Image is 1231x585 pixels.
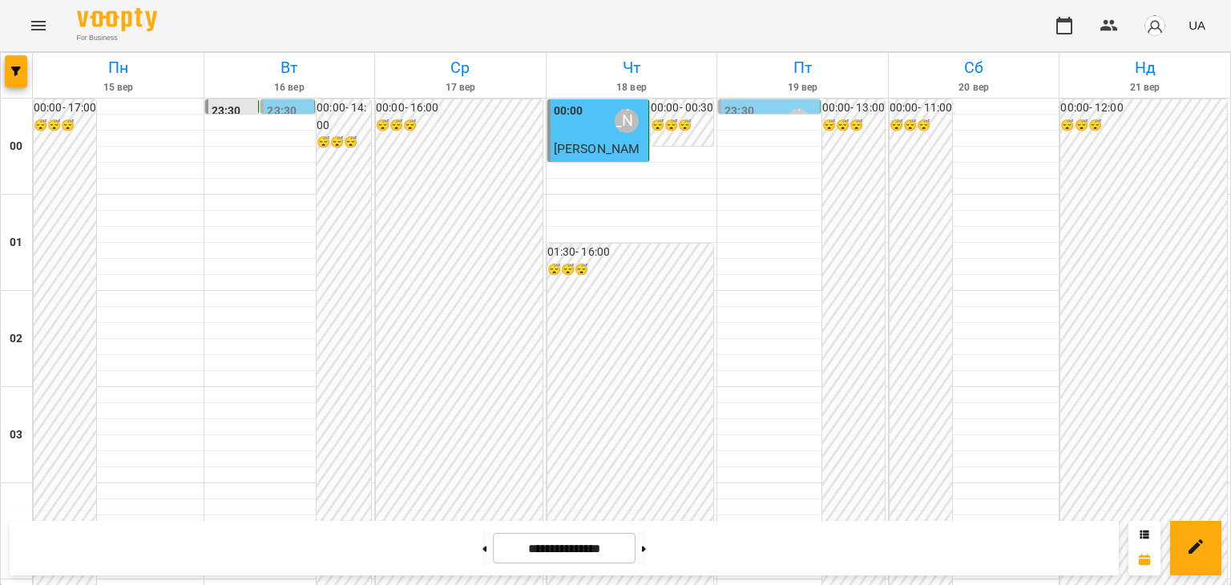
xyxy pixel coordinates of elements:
button: UA [1182,10,1212,40]
h6: 20 вер [891,80,1057,95]
h6: 00:00 - 16:00 [376,99,543,117]
h6: 😴😴😴 [34,117,96,135]
label: 23:30 [724,103,754,120]
h6: 00:00 - 11:00 [890,99,952,117]
h6: 02 [10,330,22,348]
label: 23:30 [212,103,241,120]
label: 00:00 [554,103,583,120]
h6: 00:00 - 17:00 [34,99,96,117]
div: Мосюра Лариса [786,109,810,133]
img: Voopty Logo [77,8,157,31]
h6: Пт [720,55,886,80]
h6: 😴😴😴 [1060,117,1227,135]
h6: 😴😴😴 [890,117,952,135]
h6: 01:30 - 16:00 [547,244,714,261]
button: Menu [19,6,58,45]
h6: Чт [549,55,715,80]
h6: 00 [10,138,22,155]
h6: 15 вер [35,80,201,95]
h6: 00:00 - 13:00 [822,99,885,117]
h6: Ср [377,55,543,80]
h6: 18 вер [549,80,715,95]
h6: 17 вер [377,80,543,95]
h6: 😴😴😴 [547,261,714,279]
h6: 00:00 - 12:00 [1060,99,1227,117]
h6: 00:00 - 14:00 [317,99,371,134]
h6: 19 вер [720,80,886,95]
span: For Business [77,33,157,43]
h6: Сб [891,55,1057,80]
h6: 16 вер [207,80,373,95]
div: Мосюра Лариса [615,109,639,133]
label: 23:30 [267,103,297,120]
h6: 21 вер [1062,80,1228,95]
h6: Пн [35,55,201,80]
h6: 03 [10,426,22,444]
h6: 😴😴😴 [317,134,371,151]
h6: 01 [10,234,22,252]
h6: 😴😴😴 [651,117,713,135]
h6: 😴😴😴 [376,117,543,135]
h6: 😴😴😴 [822,117,885,135]
img: avatar_s.png [1144,14,1166,37]
h6: Нд [1062,55,1228,80]
h6: Вт [207,55,373,80]
h6: 00:00 - 00:30 [651,99,713,117]
span: UA [1189,17,1205,34]
span: [PERSON_NAME] [554,141,640,175]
